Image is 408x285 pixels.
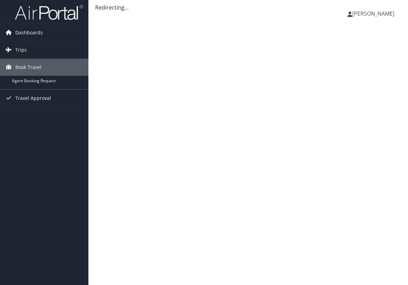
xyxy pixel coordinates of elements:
[95,3,401,12] div: Redirecting...
[347,3,401,24] a: [PERSON_NAME]
[15,90,51,107] span: Travel Approval
[352,10,394,17] span: [PERSON_NAME]
[15,59,41,76] span: Book Travel
[15,24,43,41] span: Dashboards
[15,41,27,58] span: Trips
[15,4,83,20] img: airportal-logo.png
